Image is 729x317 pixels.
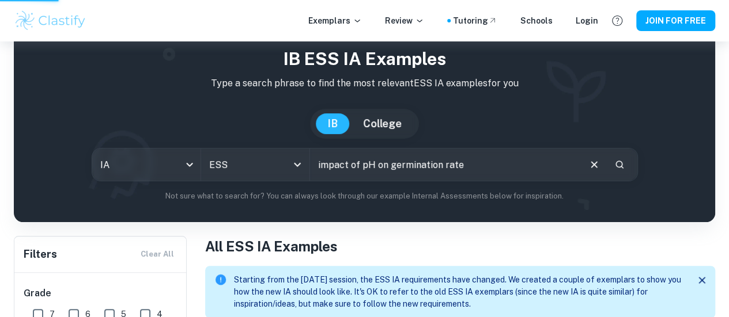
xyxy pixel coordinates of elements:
[14,9,87,32] img: Clastify logo
[289,156,305,173] button: Open
[92,148,201,181] div: IA
[310,148,579,181] input: E.g. rising sea levels, waste management, food waste...
[607,11,627,30] button: Help and Feedback
[234,274,684,310] p: Starting from the [DATE] session, the ESS IA requirements have changed. We created a couple of ex...
[610,155,629,174] button: Search
[636,10,715,31] button: JOIN FOR FREE
[24,287,178,300] h6: Grade
[24,246,57,262] h6: Filters
[23,190,706,202] p: Not sure what to search for? You can always look through our example Internal Assessments below f...
[576,14,598,27] a: Login
[352,113,413,134] button: College
[308,14,362,27] p: Exemplars
[23,77,706,90] p: Type a search phrase to find the most relevant ESS IA examples for you
[453,14,497,27] a: Tutoring
[23,46,706,72] h1: IB ESS IA examples
[316,113,349,134] button: IB
[520,14,553,27] a: Schools
[385,14,424,27] p: Review
[693,272,711,289] button: Close
[205,236,715,257] h1: All ESS IA Examples
[583,154,605,175] button: Clear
